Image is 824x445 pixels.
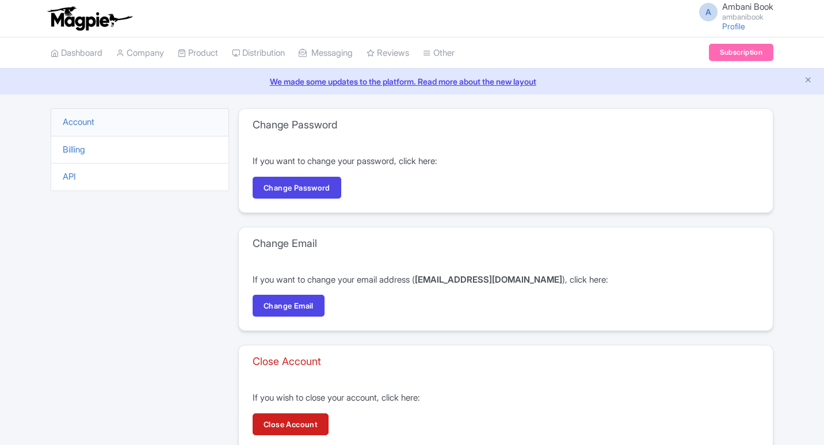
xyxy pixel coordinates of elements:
[722,1,773,12] span: Ambani Book
[178,37,218,69] a: Product
[367,37,409,69] a: Reviews
[253,413,329,435] a: Close Account
[253,273,759,287] p: If you want to change your email address ( ), click here:
[253,295,325,317] a: Change Email
[253,177,341,199] a: Change Password
[253,355,321,368] h3: Close Account
[423,37,455,69] a: Other
[232,37,285,69] a: Distribution
[709,44,773,61] a: Subscription
[63,116,94,127] a: Account
[299,37,353,69] a: Messaging
[722,21,745,31] a: Profile
[116,37,164,69] a: Company
[63,144,85,155] a: Billing
[722,13,773,21] small: ambanibook
[7,75,817,88] a: We made some updates to the platform. Read more about the new layout
[415,274,562,285] strong: [EMAIL_ADDRESS][DOMAIN_NAME]
[63,171,76,182] a: API
[804,74,812,88] button: Close announcement
[692,2,773,21] a: A Ambani Book ambanibook
[253,155,759,168] p: If you want to change your password, click here:
[253,391,759,405] p: If you wish to close your account, click here:
[253,119,337,131] h3: Change Password
[699,3,718,21] span: A
[51,37,102,69] a: Dashboard
[253,237,317,250] h3: Change Email
[45,6,134,31] img: logo-ab69f6fb50320c5b225c76a69d11143b.png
